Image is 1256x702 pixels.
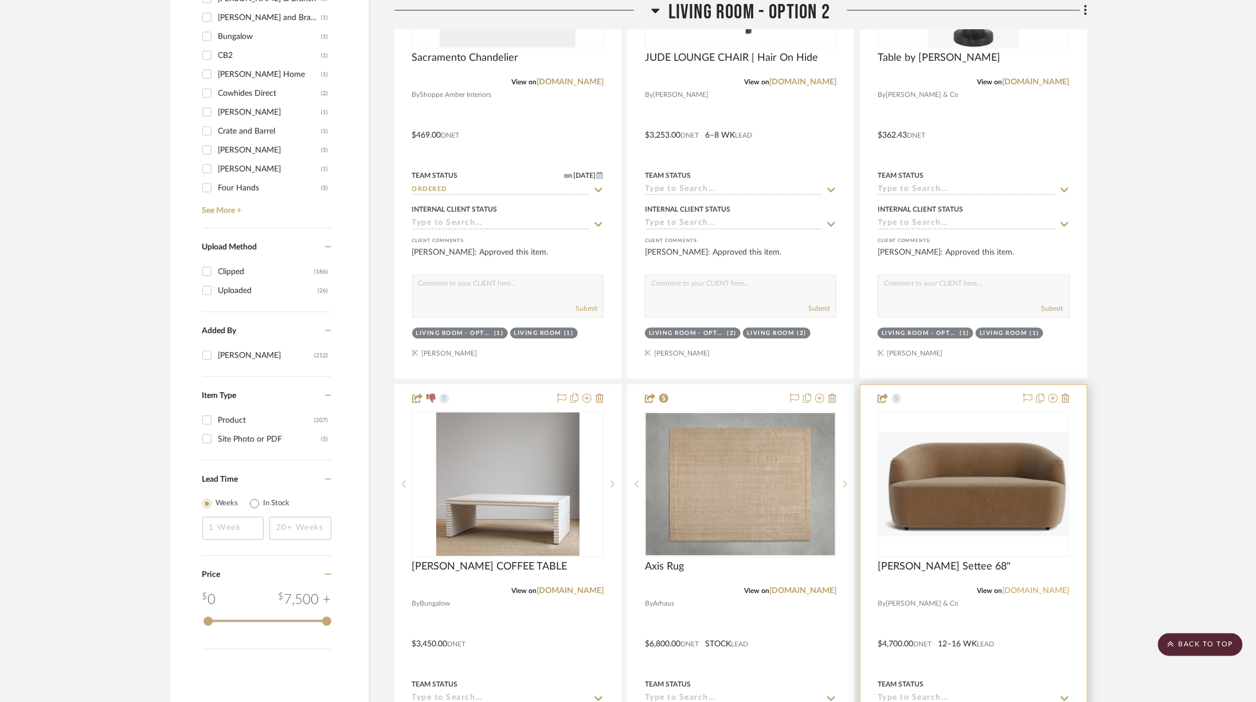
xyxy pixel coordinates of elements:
span: View on [744,587,769,594]
div: [PERSON_NAME] [218,160,322,178]
label: In Stock [264,498,290,509]
div: (1) [564,329,574,338]
a: See More + [199,197,331,216]
span: Shoppe Amber Interiors [420,89,492,100]
label: Weeks [216,498,238,509]
div: 0 [645,412,836,556]
span: View on [977,587,1003,594]
span: JUDE LOUNGE CHAIR | Hair On Hide [645,52,818,64]
div: [PERSON_NAME] Home [218,65,322,84]
div: (2) [797,329,807,338]
div: (1) [322,28,328,46]
div: (1) [960,329,970,338]
div: (5) [322,141,328,159]
div: [PERSON_NAME] and Branch [218,9,322,27]
div: Living Room [514,329,562,338]
div: CB2 [218,46,322,65]
div: Living Room [747,329,795,338]
div: Site Photo or PDF [218,430,322,448]
a: [DOMAIN_NAME] [1003,78,1070,86]
button: Submit [808,303,830,314]
div: (5) [322,430,328,448]
div: Living Room - Option 2 [882,329,957,338]
span: Axis Rug [645,560,684,573]
div: (1) [1030,329,1040,338]
div: [PERSON_NAME]: Approved this item. [645,247,836,270]
div: (2) [322,84,328,103]
div: (1) [494,329,504,338]
span: [PERSON_NAME] Settee 68" [878,560,1011,573]
div: Team Status [412,679,458,689]
div: (186) [315,263,328,281]
div: Four Hands [218,179,322,197]
span: By [645,89,653,100]
div: Bungalow [218,28,322,46]
a: [DOMAIN_NAME] [1003,587,1070,595]
div: (5) [322,179,328,197]
a: [DOMAIN_NAME] [769,587,836,595]
div: 7,500 + [279,590,331,610]
span: Item Type [202,392,237,400]
input: Type to Search… [412,185,590,196]
img: Byron Settee 68" [879,432,1068,536]
span: View on [977,79,1003,85]
div: Internal Client Status [878,204,963,214]
div: Living Room [980,329,1027,338]
div: (207) [315,411,328,430]
span: [PERSON_NAME] & Co [886,598,958,609]
input: 20+ Weeks [269,517,331,540]
span: Table by [PERSON_NAME] [878,52,1000,64]
img: BEAUCHAMP COFFEE TABLE [436,412,580,556]
div: [PERSON_NAME] [218,141,322,159]
div: [PERSON_NAME] [218,103,322,122]
span: Arhaus [653,598,674,609]
div: Product [218,411,315,430]
button: Submit [576,303,597,314]
input: 1 Week [202,517,264,540]
input: Type to Search… [878,185,1055,196]
span: Bungalow [420,598,451,609]
div: Internal Client Status [412,204,498,214]
div: Team Status [878,170,924,181]
div: (1) [322,9,328,27]
div: [PERSON_NAME]: Approved this item. [878,247,1069,270]
span: View on [511,587,537,594]
div: [PERSON_NAME] [218,346,315,365]
span: [PERSON_NAME] & Co [886,89,958,100]
a: [DOMAIN_NAME] [537,587,604,595]
input: Type to Search… [645,185,823,196]
div: (1) [322,46,328,65]
input: Type to Search… [878,219,1055,229]
div: (1) [322,103,328,122]
span: Upload Method [202,243,257,251]
div: [PERSON_NAME]: Approved this item. [412,247,604,270]
scroll-to-top-button: BACK TO TOP [1158,633,1243,656]
img: Axis Rug [646,413,835,555]
div: Team Status [412,170,458,181]
input: Type to Search… [412,219,590,229]
div: 0 [202,590,216,610]
div: Uploaded [218,282,318,300]
div: Clipped [218,263,315,281]
div: Living Room - Option 2 [416,329,492,338]
span: By [645,598,653,609]
div: Team Status [878,679,924,689]
div: Team Status [645,170,691,181]
span: By [412,89,420,100]
span: Sacramento Chandelier [412,52,519,64]
span: By [878,598,886,609]
div: (1) [322,65,328,84]
button: Submit [1042,303,1063,314]
span: Added By [202,327,237,335]
span: [PERSON_NAME] [653,89,709,100]
span: on [564,172,572,179]
span: [DATE] [572,171,597,180]
div: (2) [727,329,737,338]
div: (1) [322,160,328,178]
span: By [412,598,420,609]
div: 0 [878,412,1069,556]
div: (212) [315,346,328,365]
a: [DOMAIN_NAME] [537,78,604,86]
span: Price [202,571,221,579]
div: (26) [318,282,328,300]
